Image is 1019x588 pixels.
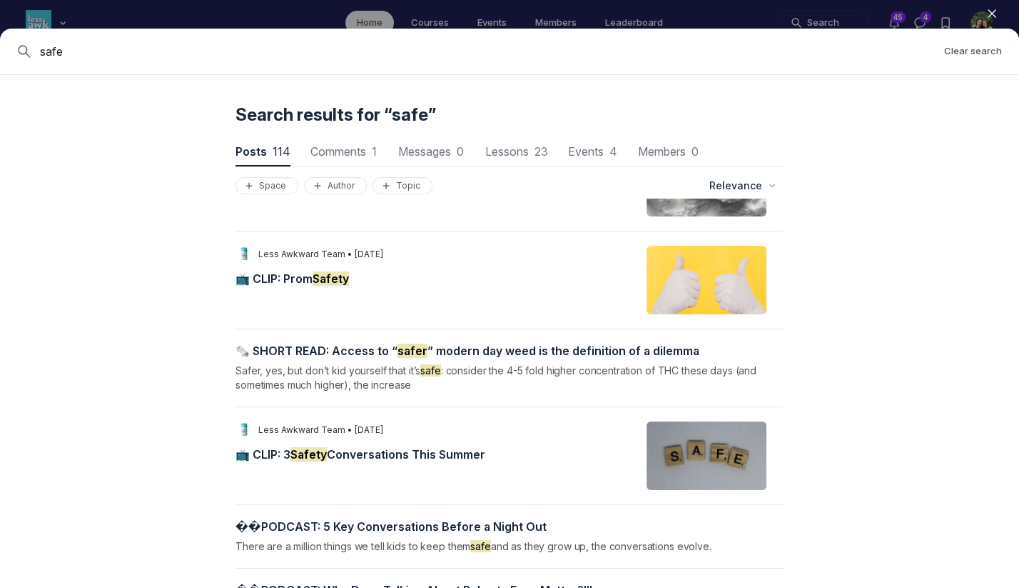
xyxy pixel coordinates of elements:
span: 23 [534,144,548,159]
button: Author [304,177,367,194]
span: There are a million things we tell kids to keep them and as they grow up, the conversations evolve. [235,540,711,552]
button: Messages0 [396,138,466,166]
span: Lessons [483,146,549,157]
button: Topic [372,177,432,194]
span: 📺 CLIP: Prom [235,271,349,286]
span: Comments [308,146,379,157]
span: 0 [691,144,699,159]
mark: safe [470,540,490,552]
a: Less Awkward Team • [DATE]📺 CLIP: 3SafetyConversations This Summer [235,422,784,490]
span: 📺 CLIP: 3 Conversations This Summer [235,447,485,462]
span: 114 [273,144,290,159]
a: Less Awkward Team • [DATE]📺 CLIP: PromSafety [235,246,784,314]
button: Events4 [567,138,618,166]
span: 1 [372,144,377,159]
a: ��️PODCAST: 5 Key Conversations Before a Night OutThere are a million things we tell kids to keep... [235,519,784,554]
button: Clear search [944,44,1002,58]
span: Safer, yes, but don’t kid yourself that it’s : consider the 4-5 fold higher concentration of THC ... [235,364,756,391]
mark: Safety [313,271,349,286]
span: � � ️ P O D C A S T : 5 K e y C o n v e r s a t i o n s B e f o r e a N i g h t O u t [235,519,547,534]
button: Relevance [701,173,784,199]
span: Messages [396,146,466,157]
button: Lessons23 [483,138,549,166]
span: Members [635,146,701,157]
span: Less Awkward Team • [DATE] [258,424,383,436]
span: 0 [457,144,464,159]
h4: Search results for “safe” [235,104,784,126]
div: Topic [379,180,426,191]
mark: Safety [290,447,327,462]
button: Members0 [635,138,701,166]
span: Events [567,146,618,157]
span: 4 [609,144,617,159]
div: Author [310,180,360,191]
span: Posts [235,146,290,157]
a: 🗞️ SHORT READ: Access to “safer” modern day weed is the definition of a dilemmaSafer, yes, but do... [235,344,784,392]
input: Search or ask a question [40,43,933,60]
span: Less Awkward Team • [DATE] [258,249,383,260]
button: Posts114 [235,138,290,166]
button: Comments1 [308,138,379,166]
mark: safe [420,364,440,377]
span: 🗞️ SHORT READ: Access to “ ” modern day weed is the definition of a dilemma [235,344,699,358]
button: Space [235,177,298,194]
mark: safer [397,344,427,358]
div: Space [242,180,292,191]
span: Relevance [709,179,762,193]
